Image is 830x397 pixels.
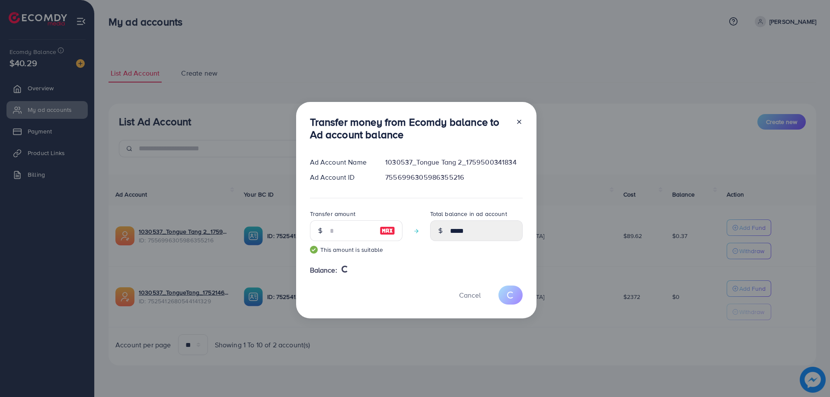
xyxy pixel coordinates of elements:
[380,225,395,236] img: image
[310,246,318,254] img: guide
[310,265,337,275] span: Balance:
[430,210,507,218] label: Total balance in ad account
[448,286,492,304] button: Cancel
[310,210,355,218] label: Transfer amount
[378,157,529,167] div: 1030537_Tongue Tang 2_1759500341834
[303,172,379,182] div: Ad Account ID
[310,116,509,141] h3: Transfer money from Ecomdy balance to Ad account balance
[459,290,481,300] span: Cancel
[310,245,402,254] small: This amount is suitable
[378,172,529,182] div: 7556996305986355216
[303,157,379,167] div: Ad Account Name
